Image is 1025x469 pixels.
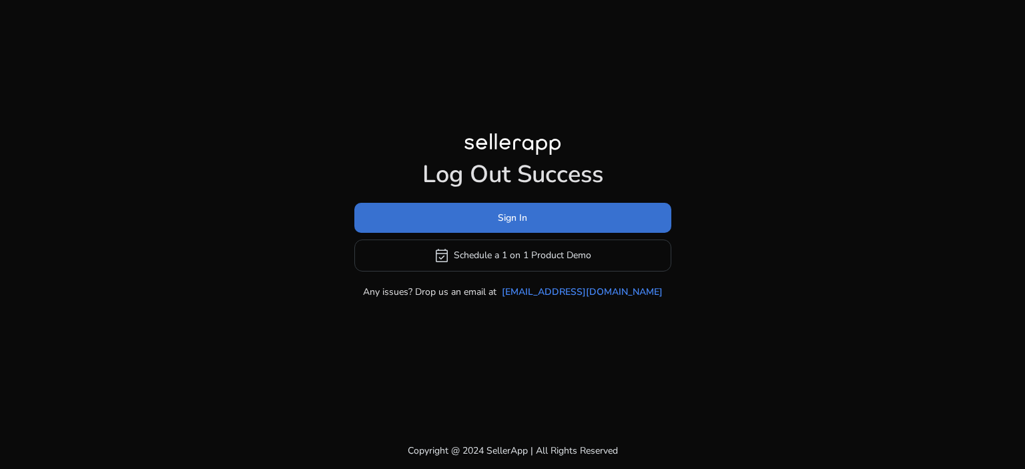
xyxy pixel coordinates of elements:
p: Any issues? Drop us an email at [363,285,496,299]
span: Sign In [498,211,527,225]
a: [EMAIL_ADDRESS][DOMAIN_NAME] [502,285,663,299]
button: event_availableSchedule a 1 on 1 Product Demo [354,240,671,272]
h1: Log Out Success [354,160,671,189]
button: Sign In [354,203,671,233]
span: event_available [434,248,450,264]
